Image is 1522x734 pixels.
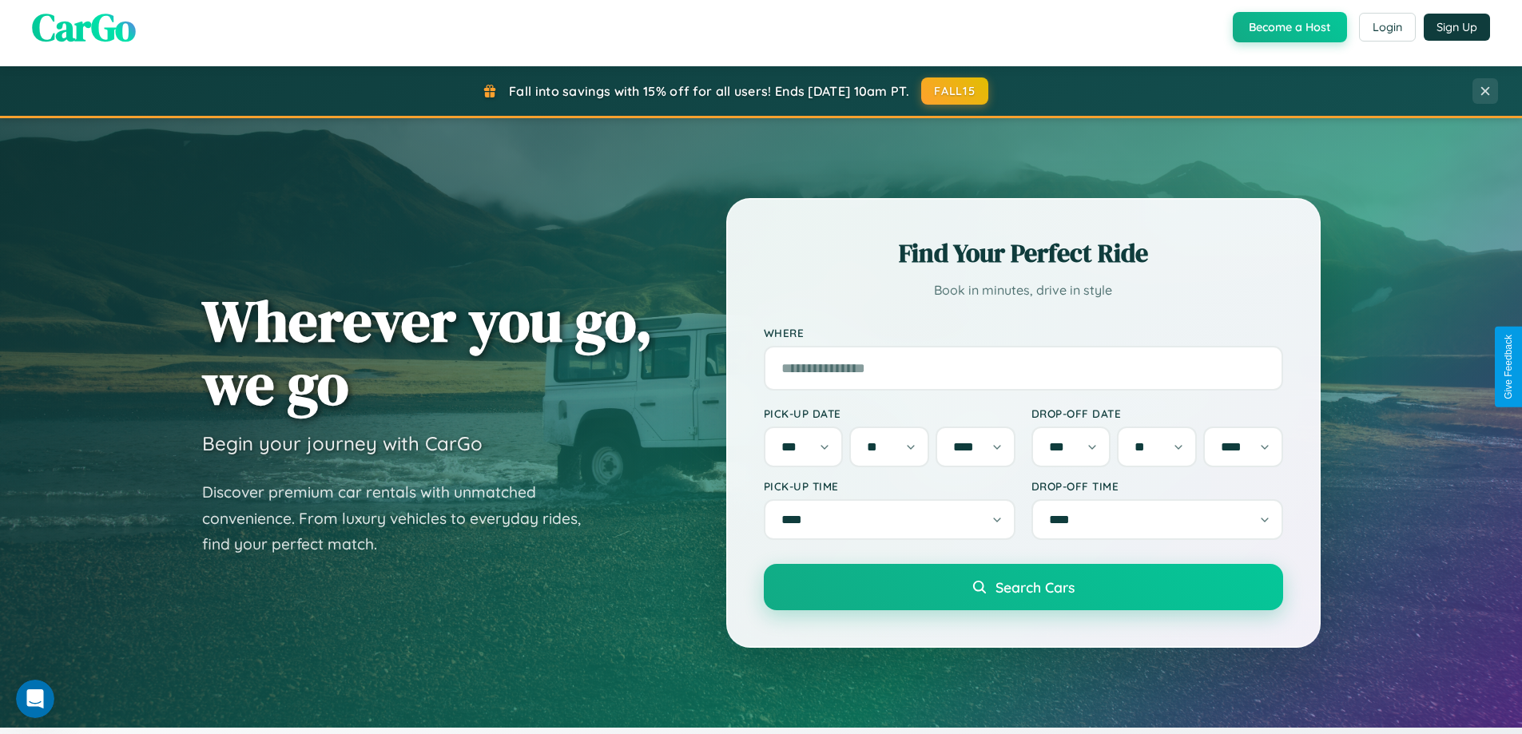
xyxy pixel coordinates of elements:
button: Become a Host [1233,12,1347,42]
h3: Begin your journey with CarGo [202,431,483,455]
button: Login [1359,13,1416,42]
p: Discover premium car rentals with unmatched convenience. From luxury vehicles to everyday rides, ... [202,479,602,557]
label: Pick-up Time [764,479,1015,493]
button: Sign Up [1424,14,1490,41]
label: Drop-off Date [1031,407,1283,420]
button: Search Cars [764,564,1283,610]
button: FALL15 [921,77,988,105]
label: Drop-off Time [1031,479,1283,493]
h2: Find Your Perfect Ride [764,236,1283,271]
label: Where [764,326,1283,339]
span: Search Cars [995,578,1075,596]
label: Pick-up Date [764,407,1015,420]
span: CarGo [32,1,136,54]
iframe: Intercom live chat [16,680,54,718]
span: Fall into savings with 15% off for all users! Ends [DATE] 10am PT. [509,83,909,99]
div: Give Feedback [1503,335,1514,399]
h1: Wherever you go, we go [202,289,653,415]
p: Book in minutes, drive in style [764,279,1283,302]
